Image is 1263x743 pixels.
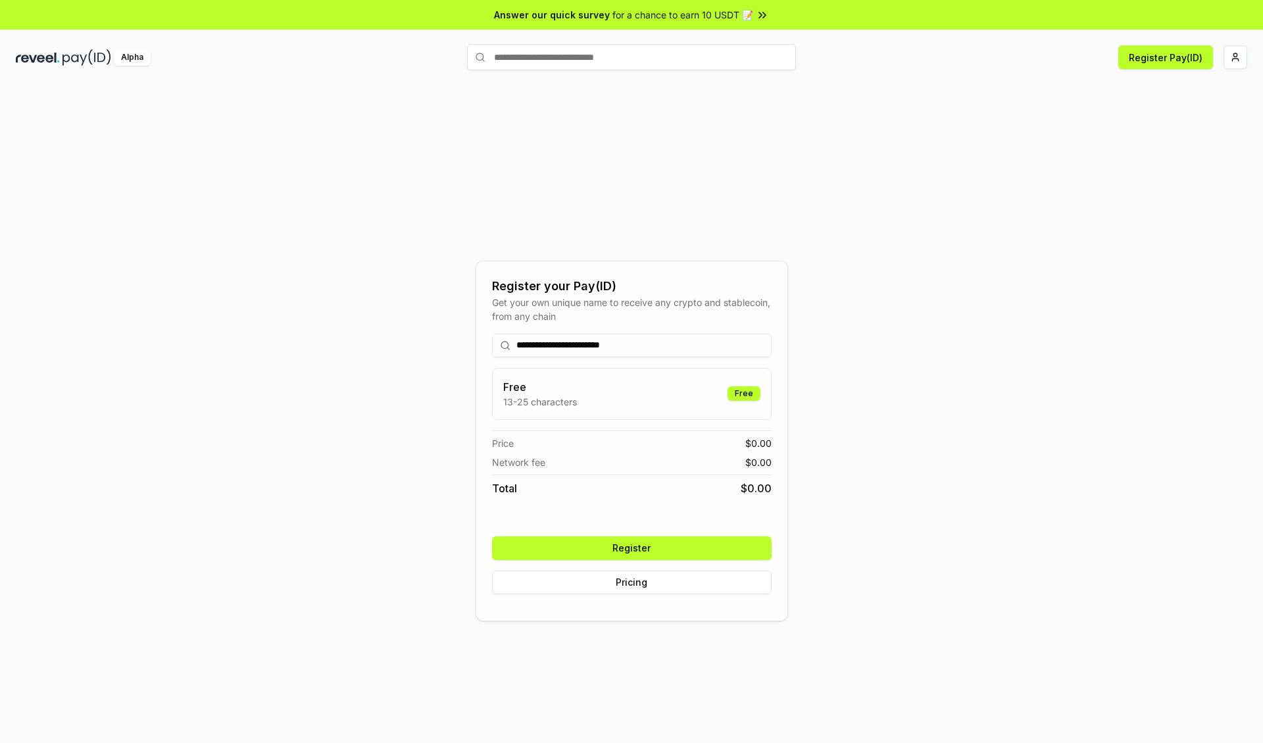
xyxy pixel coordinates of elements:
[1118,45,1213,69] button: Register Pay(ID)
[492,480,517,496] span: Total
[494,8,610,22] span: Answer our quick survey
[492,571,772,594] button: Pricing
[745,455,772,469] span: $ 0.00
[16,49,60,66] img: reveel_dark
[612,8,753,22] span: for a chance to earn 10 USDT 📝
[492,277,772,295] div: Register your Pay(ID)
[492,455,545,469] span: Network fee
[492,295,772,323] div: Get your own unique name to receive any crypto and stablecoin, from any chain
[728,386,760,401] div: Free
[503,379,577,395] h3: Free
[503,395,577,409] p: 13-25 characters
[745,436,772,450] span: $ 0.00
[492,536,772,560] button: Register
[741,480,772,496] span: $ 0.00
[62,49,111,66] img: pay_id
[492,436,514,450] span: Price
[114,49,151,66] div: Alpha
